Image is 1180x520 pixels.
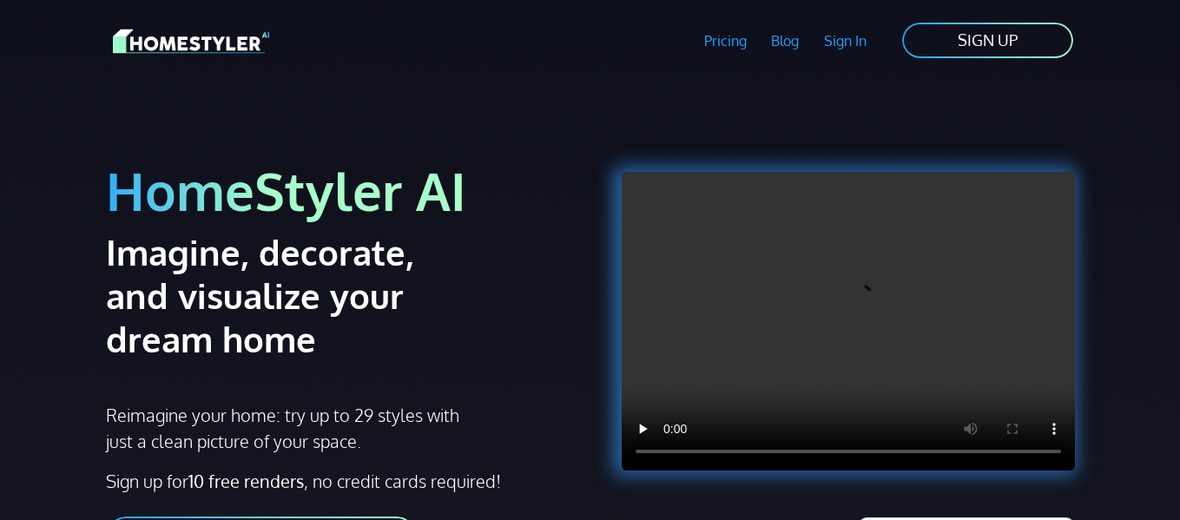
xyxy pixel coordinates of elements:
a: Sign In [812,21,880,61]
img: HomeStyler AI logo [113,26,269,56]
p: Reimagine your home: try up to 29 styles with just a clean picture of your space. [106,402,462,454]
a: Pricing [691,21,759,61]
h1: HomeStyler AI [106,158,580,223]
strong: 10 free renders [188,470,304,492]
a: Blog [759,21,812,61]
p: Sign up for , no credit cards required! [106,468,580,494]
h2: Imagine, decorate, and visualize your dream home [106,230,485,360]
a: SIGN UP [900,21,1075,60]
